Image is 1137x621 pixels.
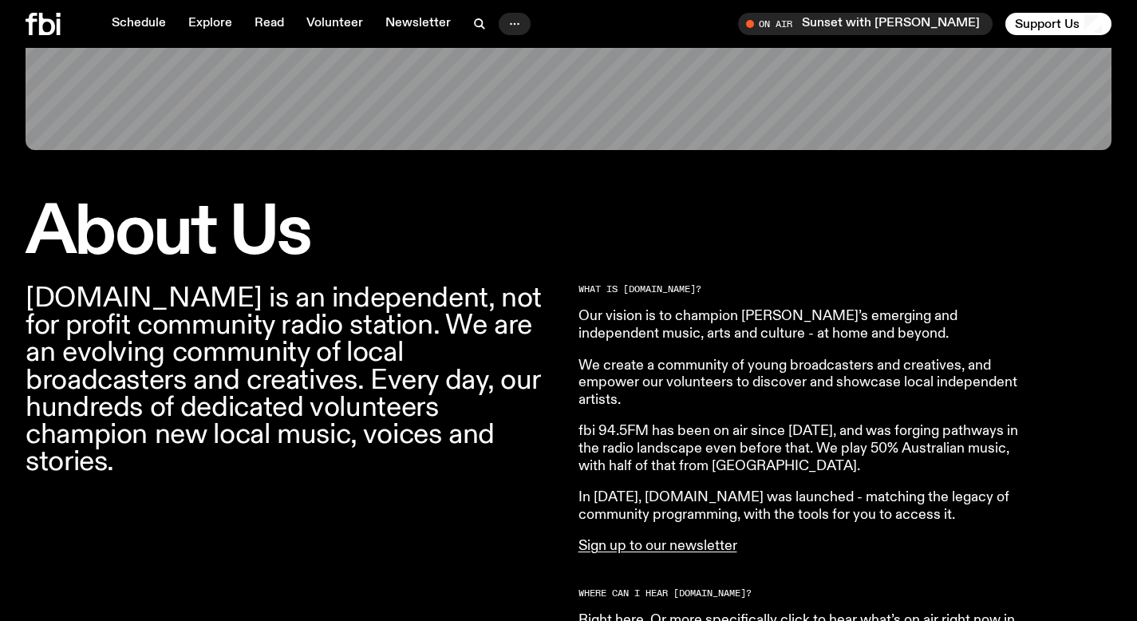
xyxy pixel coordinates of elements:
span: Support Us [1015,17,1080,31]
a: Sign up to our newsletter [578,539,737,553]
h2: What is [DOMAIN_NAME]? [578,285,1038,294]
p: [DOMAIN_NAME] is an independent, not for profit community radio station. We are an evolving commu... [26,285,559,476]
a: Volunteer [297,13,373,35]
button: On AirSunset with [PERSON_NAME] [738,13,993,35]
p: In [DATE], [DOMAIN_NAME] was launched - matching the legacy of community programming, with the to... [578,489,1038,524]
button: Support Us [1005,13,1111,35]
a: Explore [179,13,242,35]
a: Newsletter [376,13,460,35]
p: Our vision is to champion [PERSON_NAME]’s emerging and independent music, arts and culture - at h... [578,308,1038,342]
a: Read [245,13,294,35]
a: Schedule [102,13,176,35]
p: We create a community of young broadcasters and creatives, and empower our volunteers to discover... [578,358,1038,409]
p: fbi 94.5FM has been on air since [DATE], and was forging pathways in the radio landscape even bef... [578,423,1038,475]
h1: About Us [26,201,559,266]
h2: Where can I hear [DOMAIN_NAME]? [578,589,1038,598]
